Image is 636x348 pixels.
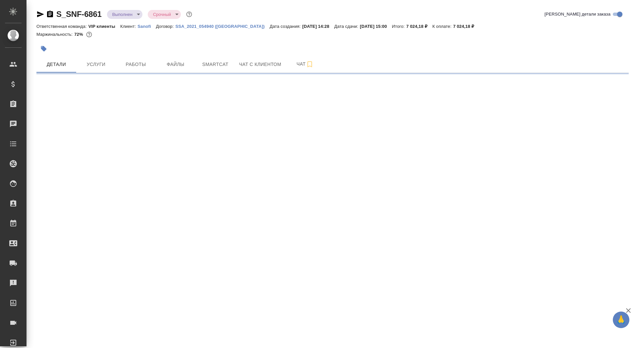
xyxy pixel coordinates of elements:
button: 1666.86 RUB; [85,30,93,39]
p: Ответственная команда: [36,24,88,29]
p: 7 024,18 ₽ [453,24,479,29]
span: [PERSON_NAME] детали заказа [545,11,610,18]
p: Sanofi [137,24,156,29]
p: Дата сдачи: [334,24,360,29]
p: Итого: [392,24,406,29]
span: Чат с клиентом [239,60,281,69]
p: VIP клиенты [88,24,120,29]
button: Выполнен [110,12,134,17]
p: К оплате: [432,24,453,29]
p: SSA_2021_054940 ([GEOGRAPHIC_DATA]) [175,24,270,29]
svg: Подписаться [306,60,314,68]
a: Sanofi [137,23,156,29]
span: Работы [120,60,152,69]
span: Smartcat [199,60,231,69]
span: Файлы [160,60,191,69]
span: Услуги [80,60,112,69]
span: Детали [40,60,72,69]
button: Скопировать ссылку [46,10,54,18]
p: Дата создания: [270,24,302,29]
button: Скопировать ссылку для ЯМессенджера [36,10,44,18]
a: S_SNF-6861 [56,10,102,19]
div: Выполнен [148,10,181,19]
p: Клиент: [120,24,137,29]
span: 🙏 [615,313,627,327]
a: SSA_2021_054940 ([GEOGRAPHIC_DATA]) [175,23,270,29]
p: Договор: [156,24,176,29]
p: 72% [74,32,84,37]
p: Маржинальность: [36,32,74,37]
div: Выполнен [107,10,142,19]
button: 🙏 [613,312,629,328]
button: Срочный [151,12,173,17]
p: [DATE] 14:28 [302,24,334,29]
button: Добавить тэг [36,41,51,56]
button: Доп статусы указывают на важность/срочность заказа [185,10,193,19]
p: 7 024,18 ₽ [406,24,433,29]
p: [DATE] 15:00 [360,24,392,29]
span: Чат [289,60,321,68]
